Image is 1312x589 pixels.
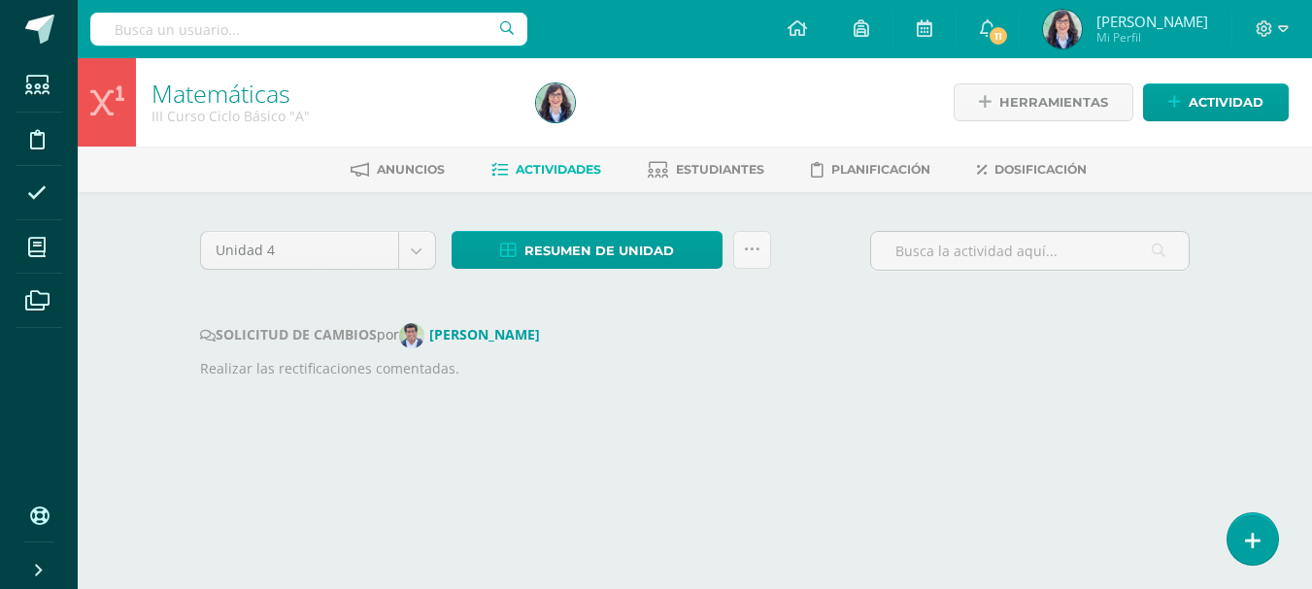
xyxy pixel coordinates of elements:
a: Actividades [491,154,601,185]
span: Planificación [831,162,930,177]
div: por [200,323,1191,348]
a: Dosificación [977,154,1087,185]
span: Actividad [1189,84,1263,120]
a: Resumen de unidad [452,231,723,269]
span: [PERSON_NAME] [1096,12,1208,31]
span: Dosificación [994,162,1087,177]
img: feef98d3e48c09d52a01cb7e66e13521.png [536,83,575,122]
span: Actividades [516,162,601,177]
h1: Matemáticas [151,80,513,107]
span: Resumen de unidad [524,233,674,269]
input: Busca la actividad aquí... [871,232,1189,270]
a: [PERSON_NAME] [399,325,548,344]
a: Anuncios [351,154,445,185]
span: Estudiantes [676,162,764,177]
a: Unidad 4 [201,232,435,269]
img: c05d69b31fbd722242b6e8c907a12cb0.png [399,323,424,348]
span: Anuncios [377,162,445,177]
a: Actividad [1143,83,1289,121]
span: Herramientas [999,84,1108,120]
strong: [PERSON_NAME] [429,325,540,344]
span: Unidad 4 [216,232,384,269]
div: III Curso Ciclo Básico 'A' [151,107,513,125]
img: feef98d3e48c09d52a01cb7e66e13521.png [1043,10,1082,49]
a: Planificación [811,154,930,185]
input: Busca un usuario... [90,13,527,46]
a: Estudiantes [648,154,764,185]
strong: SOLICITUD DE CAMBIOS [200,325,377,344]
span: 11 [988,25,1009,47]
span: Mi Perfil [1096,29,1208,46]
p: Realizar las rectificaciones comentadas. [200,358,1191,379]
a: Matemáticas [151,77,290,110]
a: Herramientas [954,83,1133,121]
